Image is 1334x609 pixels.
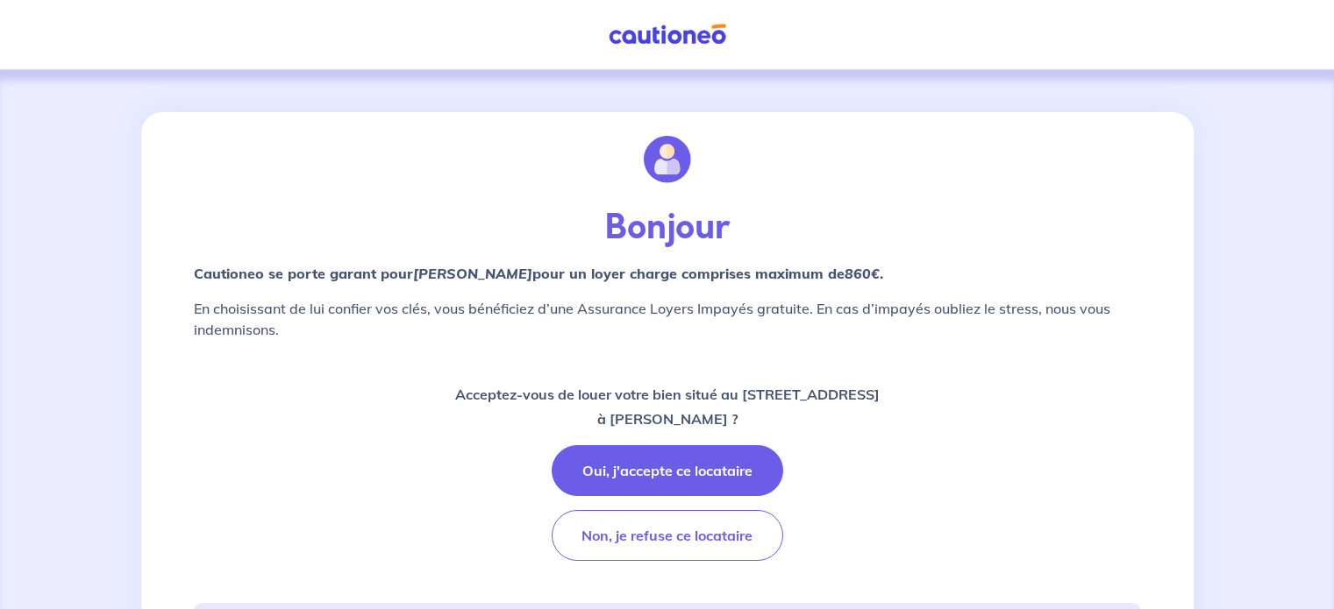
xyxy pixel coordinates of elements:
[845,265,880,282] em: 860€
[413,265,532,282] em: [PERSON_NAME]
[194,265,883,282] strong: Cautioneo se porte garant pour pour un loyer charge comprises maximum de .
[455,382,880,431] p: Acceptez-vous de louer votre bien situé au [STREET_ADDRESS] à [PERSON_NAME] ?
[644,136,691,183] img: illu_account.svg
[194,207,1141,249] p: Bonjour
[602,24,733,46] img: Cautioneo
[194,298,1141,340] p: En choisissant de lui confier vos clés, vous bénéficiez d’une Assurance Loyers Impayés gratuite. ...
[552,510,783,561] button: Non, je refuse ce locataire
[552,445,783,496] button: Oui, j'accepte ce locataire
